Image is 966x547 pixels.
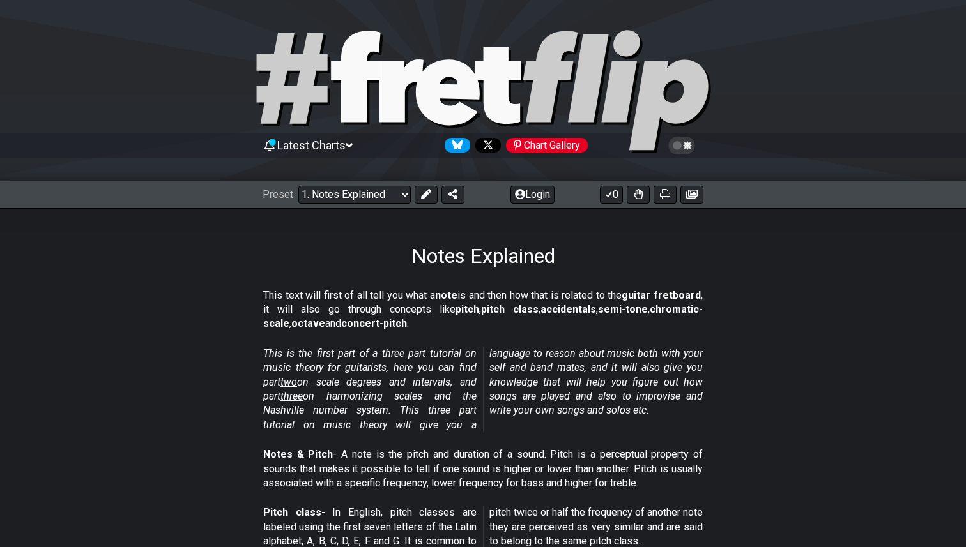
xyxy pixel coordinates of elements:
[280,390,303,402] span: three
[540,303,596,315] strong: accidentals
[441,186,464,204] button: Share Preset
[263,347,703,431] em: This is the first part of a three part tutorial on music theory for guitarists, here you can find...
[291,317,325,329] strong: octave
[263,447,703,490] p: - A note is the pitch and duration of a sound. Pitch is a perceptual property of sounds that make...
[510,186,555,204] button: Login
[263,188,293,200] span: Preset
[501,138,588,153] a: #fretflip at Pinterest
[654,186,677,204] button: Print
[415,186,438,204] button: Edit Preset
[622,289,701,301] strong: guitar fretboard
[280,376,297,388] span: two
[600,186,623,204] button: 0
[341,317,407,329] strong: concert-pitch
[440,138,470,153] a: Follow #fretflip at Bluesky
[675,140,689,151] span: Toggle light / dark theme
[481,303,539,315] strong: pitch class
[506,138,588,153] div: Chart Gallery
[470,138,501,153] a: Follow #fretflip at X
[680,186,703,204] button: Create image
[263,288,703,331] p: This text will first of all tell you what a is and then how that is related to the , it will also...
[598,303,648,315] strong: semi-tone
[263,448,333,460] strong: Notes & Pitch
[298,186,411,204] select: Preset
[263,506,321,518] strong: Pitch class
[277,139,346,152] span: Latest Charts
[435,289,457,301] strong: note
[456,303,479,315] strong: pitch
[627,186,650,204] button: Toggle Dexterity for all fretkits
[411,244,555,268] h1: Notes Explained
